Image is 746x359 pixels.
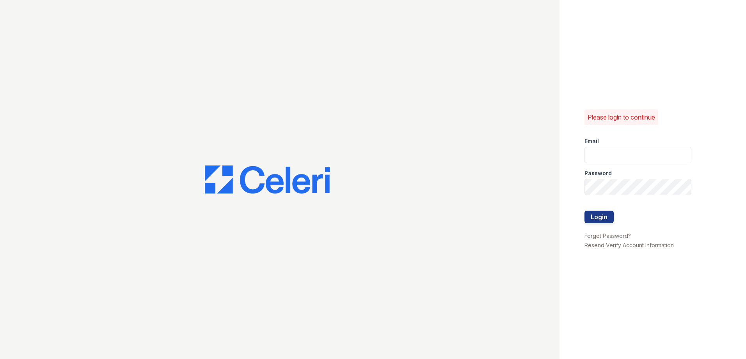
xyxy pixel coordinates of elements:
img: CE_Logo_Blue-a8612792a0a2168367f1c8372b55b34899dd931a85d93a1a3d3e32e68fde9ad4.png [205,165,330,194]
p: Please login to continue [588,113,655,122]
a: Forgot Password? [584,232,631,239]
label: Email [584,137,599,145]
button: Login [584,211,614,223]
label: Password [584,169,612,177]
a: Resend Verify Account Information [584,242,674,248]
